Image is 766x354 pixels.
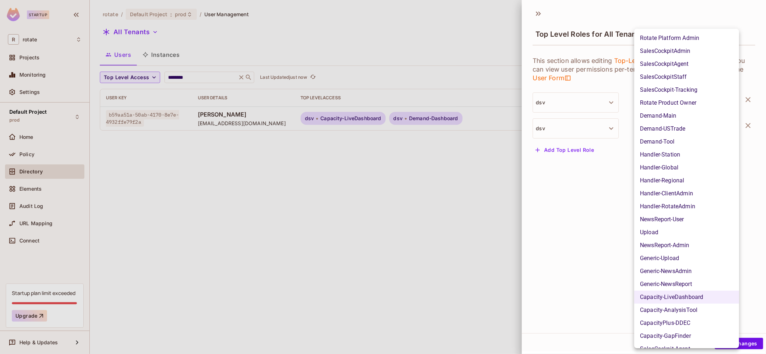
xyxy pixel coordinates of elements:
[634,187,739,200] li: Handler-ClientAdmin
[634,109,739,122] li: Demand-Main
[634,45,739,58] li: SalesCockpitAdmin
[634,122,739,135] li: Demand-USTrade
[634,161,739,174] li: Handler-Global
[634,252,739,265] li: Generic-Upload
[634,200,739,213] li: Handler-RotateAdmin
[634,265,739,278] li: Generic-NewsAdmin
[634,32,739,45] li: Rotate Platform Admin
[634,330,739,342] li: Capacity-GapFinder
[634,291,739,304] li: Capacity-LiveDashboard
[634,278,739,291] li: Generic-NewsReport
[634,71,739,83] li: SalesCockpitStaff
[634,304,739,317] li: Capacity-AnalysisTool
[634,83,739,96] li: SalesCockpit-Tracking
[634,174,739,187] li: Handler-Regional
[634,96,739,109] li: Rotate Product Owner
[634,213,739,226] li: NewsReport-User
[634,135,739,148] li: Demand-Tool
[634,58,739,71] li: SalesCockpitAgent
[634,226,739,239] li: Upload
[634,148,739,161] li: Handler-Station
[634,239,739,252] li: NewsReport-Admin
[634,317,739,330] li: CapacityPlus-DDEC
